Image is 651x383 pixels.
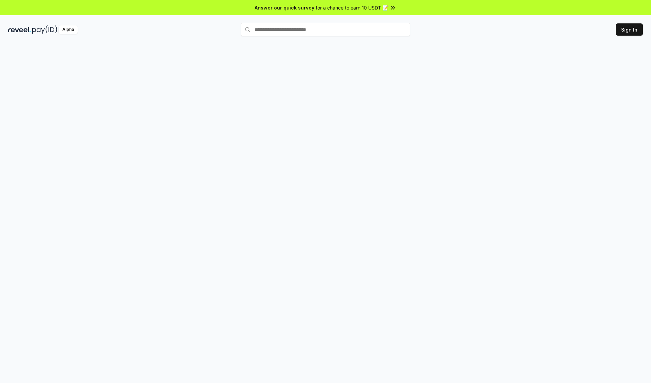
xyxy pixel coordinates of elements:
div: Alpha [59,25,78,34]
button: Sign In [616,23,643,36]
span: Answer our quick survey [255,4,314,11]
span: for a chance to earn 10 USDT 📝 [316,4,388,11]
img: pay_id [32,25,57,34]
img: reveel_dark [8,25,31,34]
